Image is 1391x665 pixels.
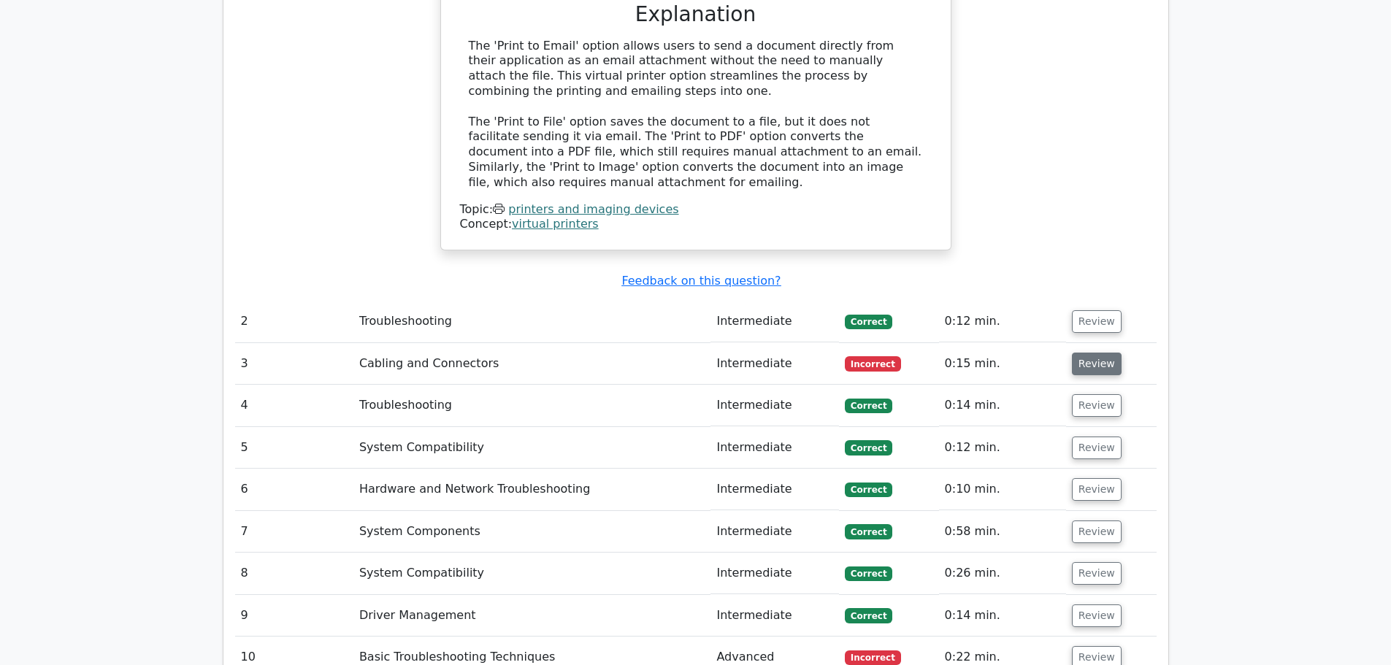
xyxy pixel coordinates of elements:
button: Review [1072,353,1122,375]
button: Review [1072,562,1122,585]
button: Review [1072,437,1122,459]
td: Intermediate [710,595,839,637]
td: 3 [235,343,353,385]
td: 2 [235,301,353,342]
td: 8 [235,553,353,594]
td: 0:12 min. [939,427,1066,469]
td: 0:14 min. [939,385,1066,426]
td: Cabling and Connectors [353,343,711,385]
a: Feedback on this question? [621,274,781,288]
span: Correct [845,524,892,539]
div: Concept: [460,217,932,232]
td: 0:26 min. [939,553,1066,594]
td: Troubleshooting [353,301,711,342]
td: 0:10 min. [939,469,1066,510]
span: Incorrect [845,356,901,371]
td: Intermediate [710,427,839,469]
td: 0:58 min. [939,511,1066,553]
button: Review [1072,478,1122,501]
td: 9 [235,595,353,637]
span: Incorrect [845,650,901,665]
td: 7 [235,511,353,553]
h3: Explanation [469,2,923,27]
a: virtual printers [512,217,599,231]
span: Correct [845,399,892,413]
span: Correct [845,483,892,497]
button: Review [1072,310,1122,333]
button: Review [1072,394,1122,417]
span: Correct [845,566,892,581]
a: printers and imaging devices [508,202,678,216]
td: Intermediate [710,343,839,385]
td: System Compatibility [353,427,711,469]
td: 4 [235,385,353,426]
td: 6 [235,469,353,510]
td: 0:15 min. [939,343,1066,385]
td: 5 [235,427,353,469]
td: Intermediate [710,553,839,594]
td: 0:12 min. [939,301,1066,342]
button: Review [1072,520,1122,543]
span: Correct [845,315,892,329]
td: Intermediate [710,469,839,510]
td: Driver Management [353,595,711,637]
div: The 'Print to Email' option allows users to send a document directly from their application as an... [469,39,923,191]
td: Hardware and Network Troubleshooting [353,469,711,510]
td: Troubleshooting [353,385,711,426]
td: Intermediate [710,301,839,342]
td: System Compatibility [353,553,711,594]
span: Correct [845,440,892,455]
div: Topic: [460,202,932,218]
td: System Components [353,511,711,553]
td: Intermediate [710,385,839,426]
button: Review [1072,604,1122,627]
span: Correct [845,608,892,623]
td: 0:14 min. [939,595,1066,637]
td: Intermediate [710,511,839,553]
